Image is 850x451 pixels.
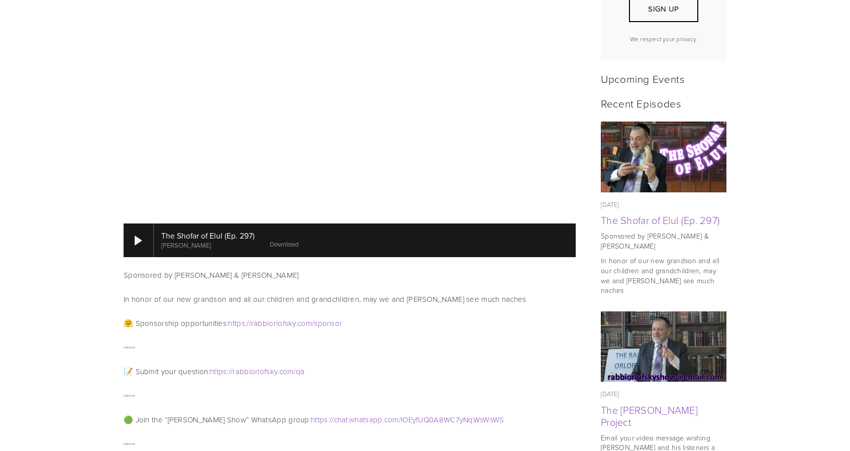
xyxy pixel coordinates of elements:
[124,366,576,378] p: 📝 Submit your question:
[233,366,277,377] span: rabbiorlofsky
[251,318,296,328] span: rabbiorlofsky
[227,366,233,377] span: ://
[601,72,726,85] h2: Upcoming Events
[312,318,314,328] span: /
[601,122,727,192] img: The Shofar of Elul (Ep. 297)
[314,318,342,328] span: sponsor
[601,311,726,382] a: The Rabbi Orlofsky Rosh Hashana Project
[601,97,726,109] h2: Recent Episodes
[384,414,399,425] span: com
[277,366,279,377] span: .
[124,390,576,402] p: ~~~
[334,414,348,425] span: chat
[311,414,328,425] span: https
[348,414,349,425] span: .
[124,342,576,354] p: ~~~
[124,414,576,426] p: 🟢 Join the “[PERSON_NAME] Show” WhatsApp group:
[601,200,619,209] time: [DATE]
[609,35,718,43] p: We respect your privacy.
[601,213,720,227] a: The Shofar of Elul (Ep. 297)
[210,366,227,377] span: https
[382,414,384,425] span: .
[245,318,251,328] span: ://
[311,414,504,425] a: https://chat.whatsapp.com/IOEyfUQ0A8WC7yNqWsWsWS
[296,318,297,328] span: .
[124,269,576,281] p: Sponsored by [PERSON_NAME] & [PERSON_NAME]
[601,231,726,251] p: Sponsored by [PERSON_NAME] & [PERSON_NAME]
[601,122,726,192] a: The Shofar of Elul (Ep. 297)
[601,311,727,382] img: The Rabbi Orlofsky Rosh Hashana Project
[601,256,726,295] p: In honor of our new grandson and all our children and grandchildren, may we and [PERSON_NAME] see...
[124,293,576,305] p: In honor of our new grandson and all our children and grandchildren, may we and [PERSON_NAME] see...
[401,414,504,425] span: IOEyfUQ0A8WC7yNqWsWsWS
[296,366,305,377] span: qa
[297,318,312,328] span: com
[399,414,401,425] span: /
[648,4,679,14] span: Sign Up
[601,389,619,398] time: [DATE]
[293,366,295,377] span: /
[228,318,245,328] span: https
[124,438,576,450] p: ~~~
[228,318,342,328] a: https://rabbiorlofsky.com/sponsor
[601,403,698,429] a: The [PERSON_NAME] Project
[210,366,304,377] a: https://rabbiorlofsky.com/qa
[328,414,334,425] span: ://
[349,414,382,425] span: whatsapp
[279,366,294,377] span: com
[124,317,576,329] p: 🤗 Sponsorship opportunities:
